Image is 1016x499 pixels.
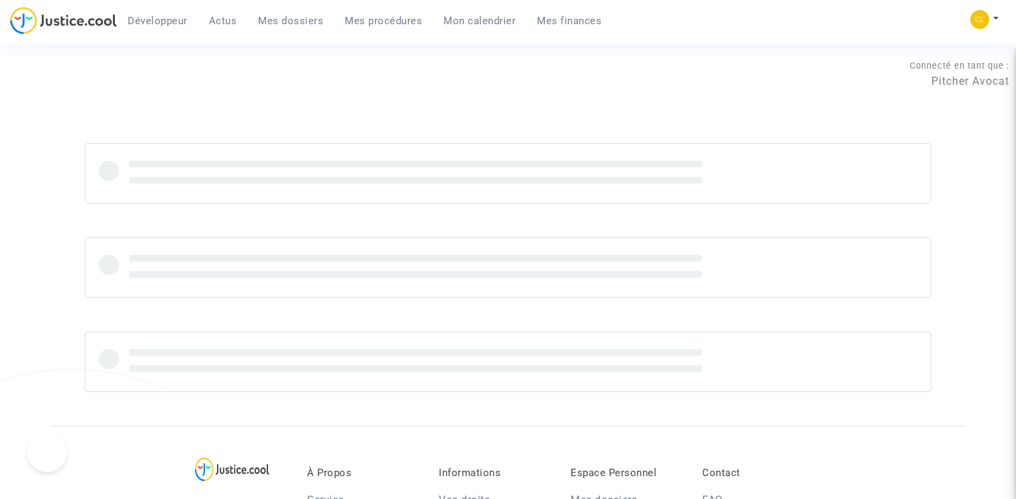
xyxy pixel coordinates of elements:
span: Connecté en tant que : [910,61,1009,71]
p: Contact [702,467,814,479]
span: Mes finances [537,15,601,27]
span: Développeur [128,15,187,27]
img: f0b917ab549025eb3af43f3c4438ad5d [970,10,989,29]
img: jc-logo.svg [10,7,117,34]
a: Mes dossiers [247,11,334,31]
a: Mes finances [526,11,612,31]
a: Développeur [117,11,198,31]
p: Informations [439,467,550,479]
span: Mes procédures [345,15,422,27]
p: Espace Personnel [570,467,682,479]
p: À Propos [307,467,419,479]
img: logo-lg.svg [195,457,269,482]
a: Mon calendrier [433,11,526,31]
a: Actus [198,11,248,31]
a: Mes procédures [334,11,433,31]
span: Mon calendrier [443,15,515,27]
span: Actus [209,15,237,27]
span: Mes dossiers [258,15,323,27]
iframe: Help Scout Beacon - Open [27,432,67,472]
